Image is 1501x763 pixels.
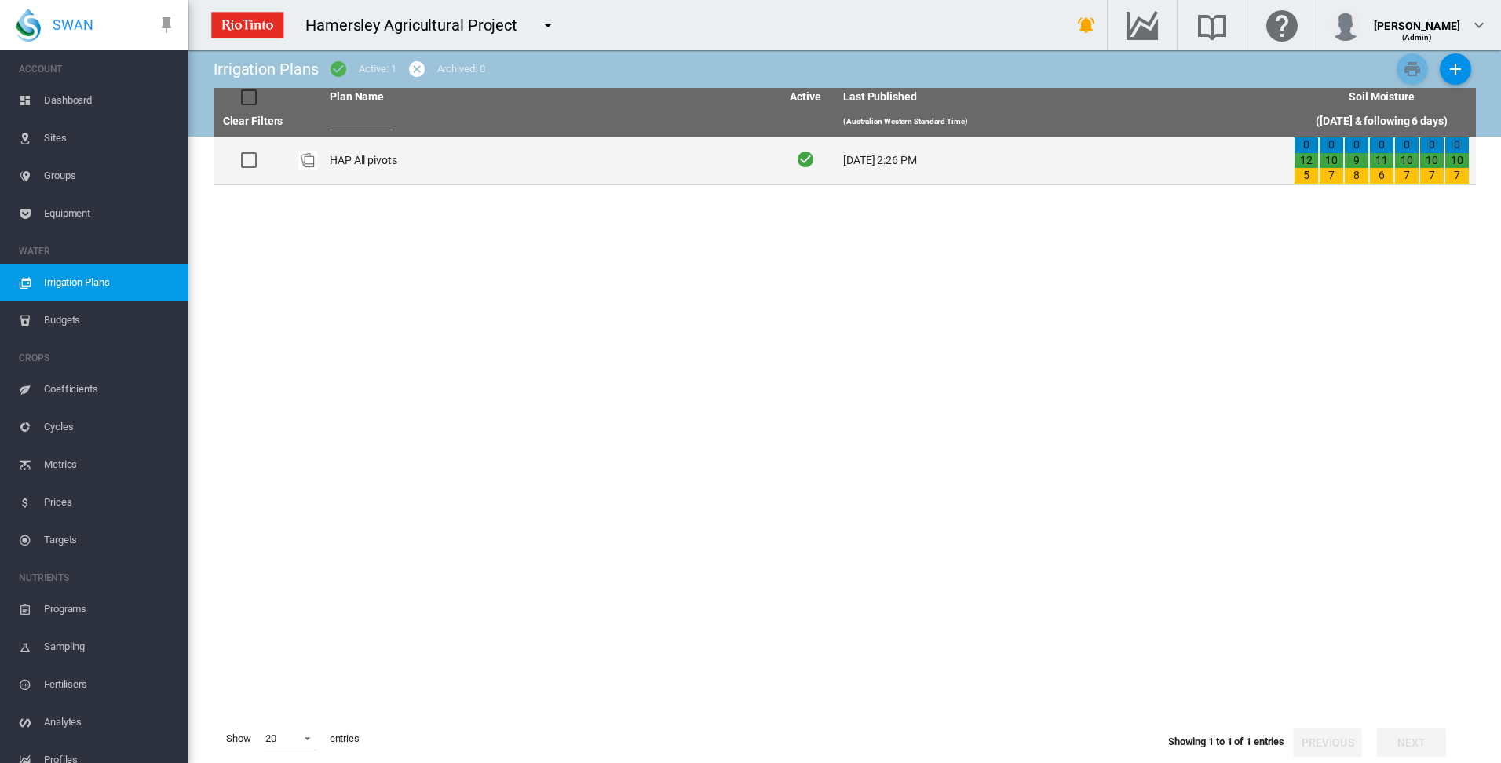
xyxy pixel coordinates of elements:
span: ACCOUNT [19,57,176,82]
button: Print Irrigation Plans [1397,53,1428,85]
div: 7 [1320,168,1343,184]
div: 12 [1295,153,1318,169]
span: Show [220,725,257,752]
md-icon: icon-cancel [407,60,426,78]
span: SWAN [53,15,93,35]
span: CROPS [19,345,176,371]
div: 11 [1370,153,1393,169]
div: 10 [1320,153,1343,169]
div: 10 [1395,153,1419,169]
button: Previous [1293,728,1362,757]
md-icon: icon-bell-ring [1077,16,1096,35]
button: Next [1377,728,1446,757]
md-icon: icon-checkbox-marked-circle [329,60,348,78]
md-icon: Go to the Data Hub [1123,16,1161,35]
span: (Admin) [1402,33,1433,42]
th: Last Published [837,88,1287,107]
th: Soil Moisture [1287,88,1476,107]
div: 20 [265,732,276,744]
span: Dashboard [44,82,176,119]
span: NUTRIENTS [19,565,176,590]
div: 0 [1295,137,1318,153]
span: Metrics [44,446,176,484]
td: HAP All pivots [323,137,774,184]
th: Plan Name [323,88,774,107]
div: 7 [1420,168,1444,184]
div: [PERSON_NAME] [1374,12,1460,27]
div: 5 [1295,168,1318,184]
span: Budgets [44,301,176,339]
span: Showing 1 to 1 of 1 entries [1168,736,1284,747]
md-icon: icon-chevron-down [1470,16,1488,35]
th: Active [774,88,837,107]
span: Targets [44,521,176,559]
span: Analytes [44,703,176,741]
div: Plan Id: 17653 [298,151,317,170]
div: 0 [1445,137,1469,153]
span: Prices [44,484,176,521]
div: 10 [1420,153,1444,169]
md-icon: icon-menu-down [539,16,557,35]
span: Irrigation Plans [44,264,176,301]
div: 7 [1395,168,1419,184]
span: Fertilisers [44,666,176,703]
div: 8 [1345,168,1368,184]
md-icon: icon-plus [1446,60,1465,78]
span: entries [323,725,366,752]
div: 0 [1345,137,1368,153]
span: Sampling [44,628,176,666]
span: Sites [44,119,176,157]
a: Clear Filters [223,115,283,127]
img: product-image-placeholder.png [298,151,317,170]
span: Cycles [44,408,176,446]
img: ZPXdBAAAAAElFTkSuQmCC [205,5,290,45]
md-icon: icon-printer [1403,60,1422,78]
div: 10 [1445,153,1469,169]
div: Archived: 0 [437,62,485,76]
div: 0 [1370,137,1393,153]
th: (Australian Western Standard Time) [837,107,1287,137]
div: Active: 1 [359,62,396,76]
md-icon: icon-pin [157,16,176,35]
md-icon: Search the knowledge base [1193,16,1231,35]
td: [DATE] 2:26 PM [837,137,1287,184]
span: Equipment [44,195,176,232]
span: Groups [44,157,176,195]
div: 0 [1395,137,1419,153]
button: icon-menu-down [532,9,564,41]
button: icon-bell-ring [1071,9,1102,41]
div: 9 [1345,153,1368,169]
div: 0 [1320,137,1343,153]
div: 0 [1420,137,1444,153]
span: Coefficients [44,371,176,408]
img: SWAN-Landscape-Logo-Colour-drop.png [16,9,41,42]
div: 7 [1445,168,1469,184]
md-icon: Click here for help [1263,16,1301,35]
span: Programs [44,590,176,628]
img: profile.jpg [1330,9,1361,41]
div: Irrigation Plans [214,58,318,80]
span: WATER [19,239,176,264]
div: 6 [1370,168,1393,184]
div: Hamersley Agricultural Project [305,14,531,36]
button: Add New Plan [1440,53,1471,85]
th: ([DATE] & following 6 days) [1287,107,1476,137]
td: 0 12 5 0 10 7 0 9 8 0 11 6 0 10 7 0 10 7 0 10 7 [1287,137,1476,184]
